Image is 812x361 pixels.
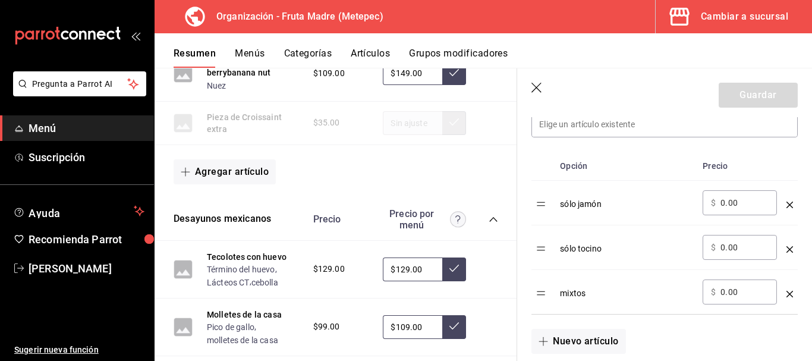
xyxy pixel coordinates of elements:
div: , , [207,263,301,288]
h3: Organización - Fruta Madre (Metepec) [207,10,383,24]
button: Categorías [284,48,332,68]
div: sólo tocino [560,235,693,255]
button: Término del huevo [207,263,275,275]
span: $109.00 [313,67,345,80]
span: Ayuda [29,204,129,218]
div: navigation tabs [174,48,812,68]
button: Agregar artículo [174,159,276,184]
button: Lácteos CT [207,277,250,288]
button: Menús [235,48,265,68]
span: Suscripción [29,149,144,165]
span: $129.00 [313,263,345,275]
span: $ [711,199,716,207]
span: [PERSON_NAME] [29,260,144,277]
div: Cambiar a sucursal [701,8,788,25]
span: $ [711,243,716,252]
button: Molletes de la casa [207,309,282,321]
div: mixtos [560,280,693,299]
button: Nuevo artículo [531,329,625,354]
th: Precio [698,152,782,181]
input: Elige un artículo existente [532,112,797,137]
span: Sugerir nueva función [14,344,144,356]
button: Tecolotes con huevo [207,251,287,263]
div: Precio [301,214,377,225]
th: Opción [555,152,698,181]
div: Precio por menú [383,208,466,231]
input: Sin ajuste [383,315,442,339]
button: open_drawer_menu [131,31,140,40]
button: molletes de la casa [207,334,278,346]
span: Pregunta a Parrot AI [32,78,128,90]
button: Pregunta a Parrot AI [13,71,146,96]
div: sólo jamón [560,190,693,210]
table: optionsTable [531,152,798,314]
div: , [207,321,301,346]
button: collapse-category-row [489,215,498,224]
button: Grupos modificadores [409,48,508,68]
button: cebolla [251,277,278,288]
span: Recomienda Parrot [29,231,144,247]
input: Sin ajuste [383,258,442,281]
button: Desayunos mexicanos [174,212,271,226]
button: Resumen [174,48,216,68]
button: Nuez [207,80,226,92]
span: $ [711,288,716,296]
span: Menú [29,120,144,136]
input: Sin ajuste [383,61,442,85]
span: $99.00 [313,321,340,333]
button: Pico de gallo [207,321,254,333]
button: Artículos [351,48,390,68]
a: Pregunta a Parrot AI [8,86,146,99]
